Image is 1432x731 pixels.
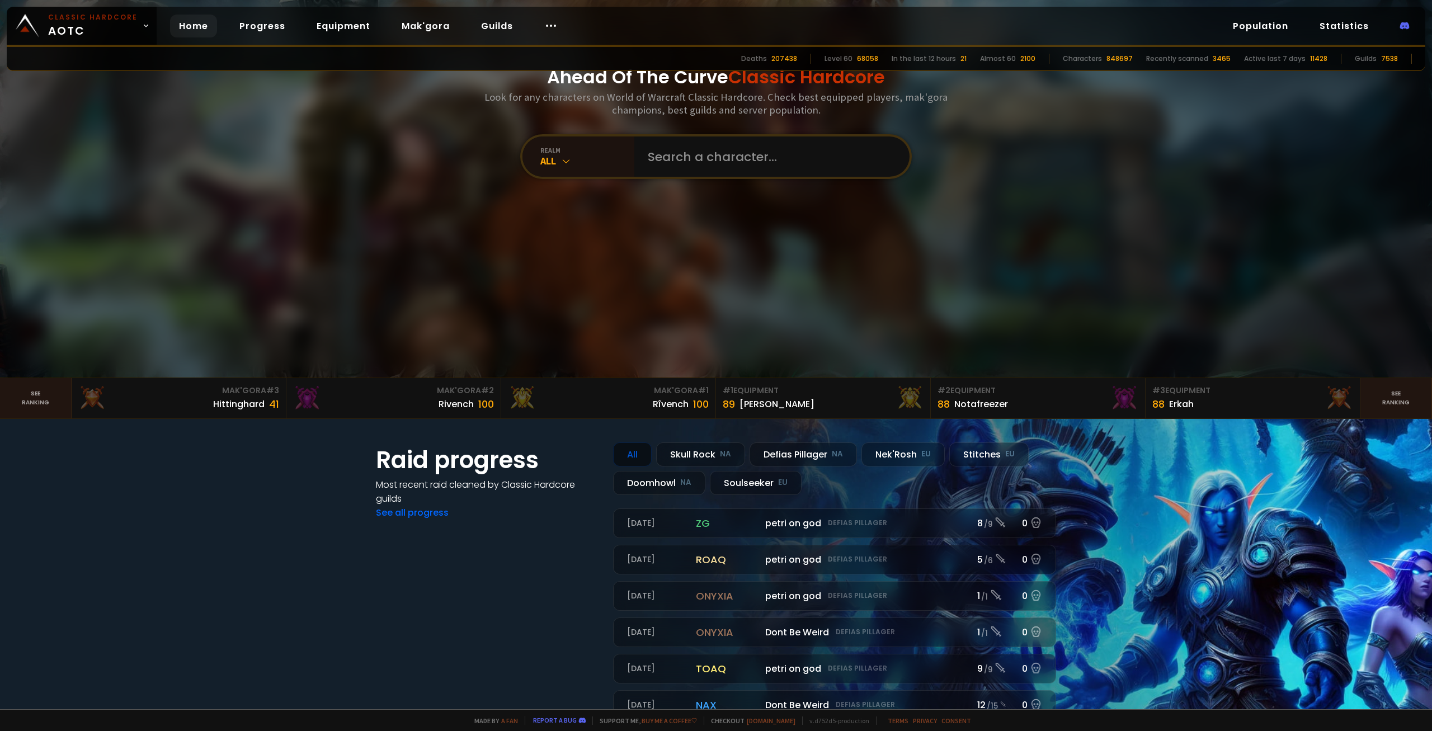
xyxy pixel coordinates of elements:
[778,477,788,488] small: EU
[1355,54,1377,64] div: Guilds
[72,378,286,418] a: Mak'Gora#3Hittinghard41
[1152,385,1165,396] span: # 3
[1063,54,1102,64] div: Characters
[938,385,950,396] span: # 2
[698,385,709,396] span: # 1
[170,15,217,37] a: Home
[931,378,1146,418] a: #2Equipment88Notafreezer
[747,716,795,725] a: [DOMAIN_NAME]
[1310,54,1327,64] div: 11428
[832,449,843,460] small: NA
[613,471,705,495] div: Doomhowl
[501,716,518,725] a: a fan
[938,385,1138,397] div: Equipment
[213,397,265,411] div: Hittinghard
[613,654,1056,683] a: [DATE]toaqpetri on godDefias Pillager9 /90
[857,54,878,64] div: 68058
[938,397,950,412] div: 88
[1244,54,1306,64] div: Active last 7 days
[480,91,952,116] h3: Look for any characters on World of Warcraft Classic Hardcore. Check best equipped players, mak'g...
[376,506,449,519] a: See all progress
[478,397,494,412] div: 100
[1169,397,1194,411] div: Erkah
[481,385,494,396] span: # 2
[1005,449,1015,460] small: EU
[613,545,1056,574] a: [DATE]roaqpetri on godDefias Pillager5 /60
[680,477,691,488] small: NA
[802,716,869,725] span: v. d752d5 - production
[913,716,937,725] a: Privacy
[723,397,735,412] div: 89
[1381,54,1398,64] div: 7538
[641,136,896,177] input: Search a character...
[78,385,279,397] div: Mak'Gora
[613,442,652,466] div: All
[308,15,379,37] a: Equipment
[861,442,945,466] div: Nek'Rosh
[656,442,745,466] div: Skull Rock
[960,54,967,64] div: 21
[954,397,1008,411] div: Notafreezer
[750,442,857,466] div: Defias Pillager
[771,54,797,64] div: 207438
[739,397,814,411] div: [PERSON_NAME]
[613,581,1056,611] a: [DATE]onyxiapetri on godDefias Pillager1 /10
[1224,15,1297,37] a: Population
[592,716,697,725] span: Support me,
[613,690,1056,720] a: [DATE]naxDont Be WeirdDefias Pillager12 /150
[48,12,138,22] small: Classic Hardcore
[693,397,709,412] div: 100
[888,716,908,725] a: Terms
[393,15,459,37] a: Mak'gora
[1360,378,1432,418] a: Seeranking
[1311,15,1378,37] a: Statistics
[1213,54,1231,64] div: 3465
[741,54,767,64] div: Deaths
[710,471,802,495] div: Soulseeker
[704,716,795,725] span: Checkout
[892,54,956,64] div: In the last 12 hours
[533,716,577,724] a: Report a bug
[949,442,1029,466] div: Stitches
[501,378,716,418] a: Mak'Gora#1Rîvench100
[723,385,924,397] div: Equipment
[266,385,279,396] span: # 3
[716,378,931,418] a: #1Equipment89[PERSON_NAME]
[613,508,1056,538] a: [DATE]zgpetri on godDefias Pillager8 /90
[439,397,474,411] div: Rivench
[7,7,157,45] a: Classic HardcoreAOTC
[376,442,600,478] h1: Raid progress
[825,54,852,64] div: Level 60
[1152,385,1353,397] div: Equipment
[1152,397,1165,412] div: 88
[941,716,971,725] a: Consent
[468,716,518,725] span: Made by
[472,15,522,37] a: Guilds
[293,385,494,397] div: Mak'Gora
[720,449,731,460] small: NA
[728,64,885,89] span: Classic Hardcore
[547,64,885,91] h1: Ahead Of The Curve
[642,716,697,725] a: Buy me a coffee
[269,397,279,412] div: 41
[1106,54,1133,64] div: 848697
[921,449,931,460] small: EU
[1146,378,1360,418] a: #3Equipment88Erkah
[376,478,600,506] h4: Most recent raid cleaned by Classic Hardcore guilds
[723,385,733,396] span: # 1
[980,54,1016,64] div: Almost 60
[653,397,689,411] div: Rîvench
[1146,54,1208,64] div: Recently scanned
[286,378,501,418] a: Mak'Gora#2Rivench100
[48,12,138,39] span: AOTC
[540,154,634,167] div: All
[613,617,1056,647] a: [DATE]onyxiaDont Be WeirdDefias Pillager1 /10
[508,385,709,397] div: Mak'Gora
[1020,54,1035,64] div: 2100
[230,15,294,37] a: Progress
[540,146,634,154] div: realm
